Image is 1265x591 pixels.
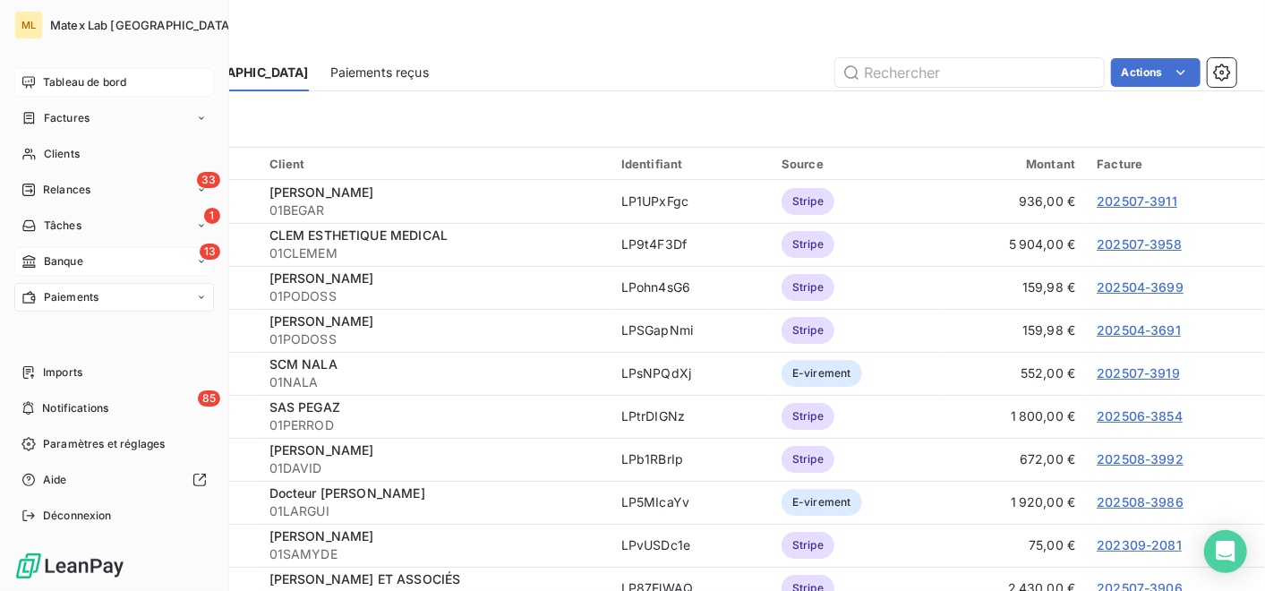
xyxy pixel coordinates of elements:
[269,373,600,391] span: 01NALA
[330,64,429,81] span: Paiements reçus
[611,223,771,266] td: LP9t4F3Df
[42,400,108,416] span: Notifications
[269,416,600,434] span: 01PERROD
[611,481,771,524] td: LP5MIcaYv
[269,485,425,501] span: Docteur [PERSON_NAME]
[782,446,834,473] span: Stripe
[269,442,374,458] span: [PERSON_NAME]
[44,146,80,162] span: Clients
[44,110,90,126] span: Factures
[43,472,67,488] span: Aide
[269,356,338,372] span: SCM NALA
[1097,408,1183,424] a: 202506-3854
[269,227,448,243] span: CLEM ESTHETIQUE MEDICAL
[939,352,1087,395] td: 552,00 €
[43,364,82,381] span: Imports
[782,532,834,559] span: Stripe
[782,231,834,258] span: Stripe
[611,524,771,567] td: LPvUSDc1e
[204,208,220,224] span: 1
[269,157,600,171] div: Client
[14,552,125,580] img: Logo LeanPay
[611,180,771,223] td: LP1UPxFgc
[782,403,834,430] span: Stripe
[269,459,600,477] span: 01DAVID
[950,157,1076,171] div: Montant
[611,266,771,309] td: LPohn4sG6
[44,253,83,270] span: Banque
[43,74,126,90] span: Tableau de bord
[1097,365,1180,381] a: 202507-3919
[269,571,461,587] span: [PERSON_NAME] ET ASSOCIÉS
[1097,193,1177,209] a: 202507-3911
[939,180,1087,223] td: 936,00 €
[269,270,374,286] span: [PERSON_NAME]
[939,395,1087,438] td: 1 800,00 €
[14,11,43,39] div: ML
[269,287,600,305] span: 01PODOSS
[782,360,862,387] span: E-virement
[1097,279,1184,295] a: 202504-3699
[835,58,1104,87] input: Rechercher
[1111,58,1201,87] button: Actions
[200,244,220,260] span: 13
[939,481,1087,524] td: 1 920,00 €
[782,157,928,171] div: Source
[939,309,1087,352] td: 159,98 €
[269,399,340,415] span: SAS PEGAZ
[611,352,771,395] td: LPsNPQdXj
[782,317,834,344] span: Stripe
[939,223,1087,266] td: 5 904,00 €
[1097,494,1184,510] a: 202508-3986
[198,390,220,407] span: 85
[611,309,771,352] td: LPSGapNmi
[939,438,1087,481] td: 672,00 €
[197,172,220,188] span: 33
[269,184,374,200] span: [PERSON_NAME]
[1097,157,1254,171] div: Facture
[43,436,165,452] span: Paramètres et réglages
[782,489,862,516] span: E-virement
[44,218,81,234] span: Tâches
[269,330,600,348] span: 01PODOSS
[50,18,234,32] span: Matex Lab [GEOGRAPHIC_DATA]
[44,289,98,305] span: Paiements
[269,528,374,544] span: [PERSON_NAME]
[14,466,214,494] a: Aide
[1097,322,1181,338] a: 202504-3691
[43,508,112,524] span: Déconnexion
[269,244,600,262] span: 01CLEMEM
[782,274,834,301] span: Stripe
[269,545,600,563] span: 01SAMYDE
[1097,451,1184,467] a: 202508-3992
[1204,530,1247,573] div: Open Intercom Messenger
[1097,537,1182,552] a: 202309-2081
[782,188,834,215] span: Stripe
[611,395,771,438] td: LPtrDIGNz
[939,524,1087,567] td: 75,00 €
[269,502,600,520] span: 01LARGUI
[611,438,771,481] td: LPb1RBrIp
[269,201,600,219] span: 01BEGAR
[43,182,90,198] span: Relances
[269,313,374,329] span: [PERSON_NAME]
[1097,236,1182,252] a: 202507-3958
[939,266,1087,309] td: 159,98 €
[621,157,760,171] div: Identifiant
